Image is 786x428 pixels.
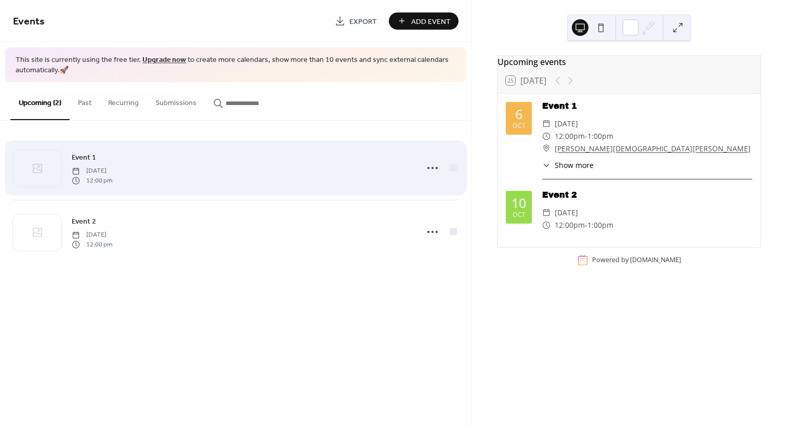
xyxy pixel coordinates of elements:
[72,240,112,249] span: 12:00 pm
[542,118,551,130] div: ​
[555,130,585,142] span: 12:00pm
[542,160,551,171] div: ​
[555,206,578,219] span: [DATE]
[142,53,186,67] a: Upgrade now
[542,100,752,112] div: Event 1
[327,12,385,30] a: Export
[100,82,147,119] button: Recurring
[515,108,522,121] div: 6
[512,197,526,210] div: 10
[513,212,526,218] div: Oct
[10,82,70,120] button: Upcoming (2)
[70,82,100,119] button: Past
[630,256,681,265] a: [DOMAIN_NAME]
[585,219,587,231] span: -
[72,166,112,176] span: [DATE]
[72,230,112,240] span: [DATE]
[349,16,377,27] span: Export
[542,219,551,231] div: ​
[592,256,681,265] div: Powered by
[555,118,578,130] span: [DATE]
[72,216,96,227] span: Event 2
[542,130,551,142] div: ​
[587,130,613,142] span: 1:00pm
[13,11,45,32] span: Events
[555,142,751,155] a: [PERSON_NAME][DEMOGRAPHIC_DATA][PERSON_NAME]
[497,56,761,68] div: Upcoming events
[72,152,96,163] span: Event 1
[555,219,585,231] span: 12:00pm
[555,160,594,171] span: Show more
[72,215,96,227] a: Event 2
[513,123,526,129] div: Oct
[72,176,112,185] span: 12:00 pm
[542,142,551,155] div: ​
[542,189,752,201] div: Event 2
[542,160,594,171] button: ​Show more
[389,12,459,30] button: Add Event
[542,206,551,219] div: ​
[411,16,451,27] span: Add Event
[587,219,613,231] span: 1:00pm
[72,151,96,163] a: Event 1
[16,55,456,75] span: This site is currently using the free tier. to create more calendars, show more than 10 events an...
[147,82,205,119] button: Submissions
[585,130,587,142] span: -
